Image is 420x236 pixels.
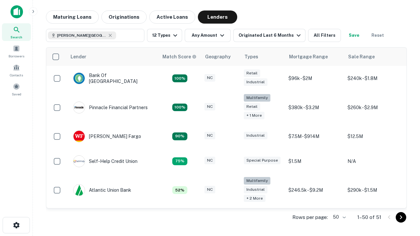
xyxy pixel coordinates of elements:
[367,29,388,42] button: Reset
[204,74,215,82] div: NC
[10,5,23,18] img: capitalize-icon.png
[244,157,281,164] div: Special Purpose
[201,48,241,66] th: Geography
[2,61,31,79] a: Contacts
[244,195,265,202] div: + 2 more
[147,29,182,42] button: 12 Types
[101,10,147,24] button: Originations
[204,186,215,193] div: NC
[396,212,406,223] button: Go to next page
[285,124,344,149] td: $7.5M - $914M
[73,102,148,113] div: Pinnacle Financial Partners
[239,31,303,39] div: Originated Last 6 Months
[344,174,403,207] td: $290k - $1.5M
[244,78,267,86] div: Industrial
[344,66,403,91] td: $240k - $1.8M
[172,74,187,82] div: Matching Properties: 14, hasApolloMatch: undefined
[285,174,344,207] td: $246.5k - $9.2M
[204,157,215,164] div: NC
[73,156,85,167] img: picture
[244,103,260,110] div: Retail
[244,53,258,61] div: Types
[185,29,231,42] button: Any Amount
[67,48,158,66] th: Lender
[289,53,328,61] div: Mortgage Range
[205,53,231,61] div: Geography
[172,157,187,165] div: Matching Properties: 10, hasApolloMatch: undefined
[241,48,285,66] th: Types
[244,69,260,77] div: Retail
[172,132,187,140] div: Matching Properties: 12, hasApolloMatch: undefined
[73,102,85,113] img: picture
[285,66,344,91] td: $96k - $2M
[344,29,365,42] button: Save your search to get updates of matches that match your search criteria.
[73,131,85,142] img: picture
[330,212,347,222] div: 50
[285,48,344,66] th: Mortgage Range
[46,10,99,24] button: Maturing Loans
[233,29,305,42] button: Originated Last 6 Months
[2,23,31,41] a: Search
[73,185,85,196] img: picture
[162,53,195,60] h6: Match Score
[244,94,270,102] div: Multifamily
[10,34,22,40] span: Search
[73,73,85,84] img: picture
[57,32,106,38] span: [PERSON_NAME][GEOGRAPHIC_DATA], [GEOGRAPHIC_DATA]
[149,10,195,24] button: Active Loans
[285,149,344,174] td: $1.5M
[344,149,403,174] td: N/A
[244,132,267,139] div: Industrial
[344,91,403,124] td: $260k - $2.9M
[308,29,341,42] button: All Filters
[244,177,270,185] div: Multifamily
[172,186,187,194] div: Matching Properties: 7, hasApolloMatch: undefined
[71,53,86,61] div: Lender
[344,124,403,149] td: $12.5M
[204,103,215,110] div: NC
[244,186,267,193] div: Industrial
[198,10,237,24] button: Lenders
[162,53,197,60] div: Capitalize uses an advanced AI algorithm to match your search with the best lender. The match sco...
[10,72,23,78] span: Contacts
[73,130,141,142] div: [PERSON_NAME] Fargo
[12,91,21,97] span: Saved
[244,112,264,119] div: + 1 more
[9,53,24,59] span: Borrowers
[73,155,137,167] div: Self-help Credit Union
[387,163,420,194] iframe: Chat Widget
[172,104,187,111] div: Matching Properties: 24, hasApolloMatch: undefined
[292,213,328,221] p: Rows per page:
[73,72,152,84] div: Bank Of [GEOGRAPHIC_DATA]
[357,213,381,221] p: 1–50 of 51
[2,80,31,98] a: Saved
[73,184,131,196] div: Atlantic Union Bank
[204,132,215,139] div: NC
[158,48,201,66] th: Capitalize uses an advanced AI algorithm to match your search with the best lender. The match sco...
[344,48,403,66] th: Sale Range
[285,91,344,124] td: $380k - $3.2M
[348,53,375,61] div: Sale Range
[2,42,31,60] a: Borrowers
